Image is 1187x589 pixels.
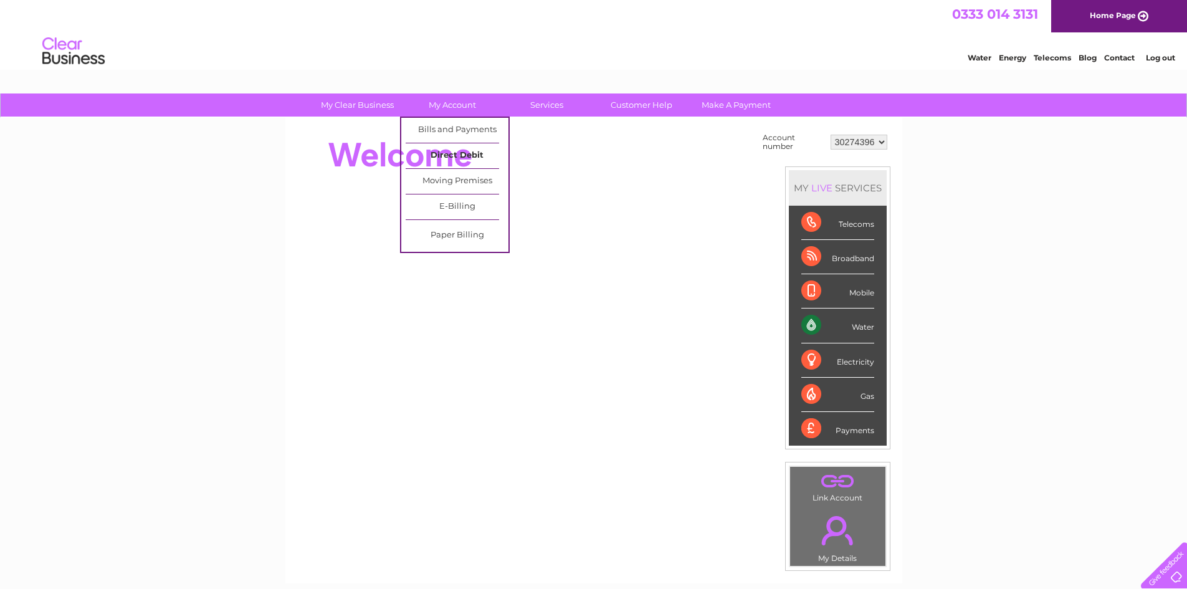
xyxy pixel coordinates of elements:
[801,309,874,343] div: Water
[801,206,874,240] div: Telecoms
[760,130,827,154] td: Account number
[406,143,508,168] a: Direct Debit
[42,32,105,70] img: logo.png
[495,93,598,117] a: Services
[1079,53,1097,62] a: Blog
[300,7,889,60] div: Clear Business is a trading name of Verastar Limited (registered in [GEOGRAPHIC_DATA] No. 3667643...
[789,505,886,567] td: My Details
[685,93,788,117] a: Make A Payment
[968,53,991,62] a: Water
[789,466,886,505] td: Link Account
[801,412,874,446] div: Payments
[406,169,508,194] a: Moving Premises
[401,93,503,117] a: My Account
[793,470,882,492] a: .
[406,223,508,248] a: Paper Billing
[1104,53,1135,62] a: Contact
[406,194,508,219] a: E-Billing
[801,274,874,309] div: Mobile
[801,343,874,378] div: Electricity
[801,378,874,412] div: Gas
[590,93,693,117] a: Customer Help
[1146,53,1175,62] a: Log out
[793,509,882,552] a: .
[406,118,508,143] a: Bills and Payments
[952,6,1038,22] a: 0333 014 3131
[801,240,874,274] div: Broadband
[306,93,409,117] a: My Clear Business
[809,182,835,194] div: LIVE
[1034,53,1071,62] a: Telecoms
[789,170,887,206] div: MY SERVICES
[999,53,1026,62] a: Energy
